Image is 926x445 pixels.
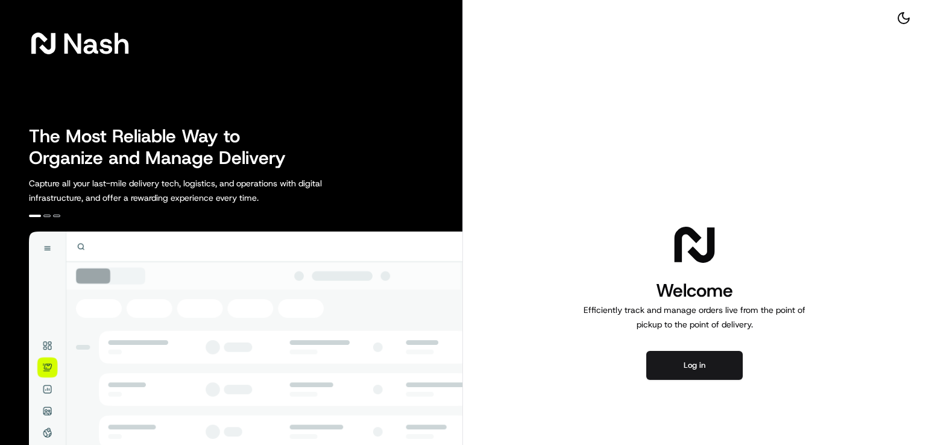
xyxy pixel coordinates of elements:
[646,351,743,380] button: Log in
[579,303,810,332] p: Efficiently track and manage orders live from the point of pickup to the point of delivery.
[579,279,810,303] h1: Welcome
[29,125,299,169] h2: The Most Reliable Way to Organize and Manage Delivery
[63,31,130,55] span: Nash
[29,176,376,205] p: Capture all your last-mile delivery tech, logistics, and operations with digital infrastructure, ...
